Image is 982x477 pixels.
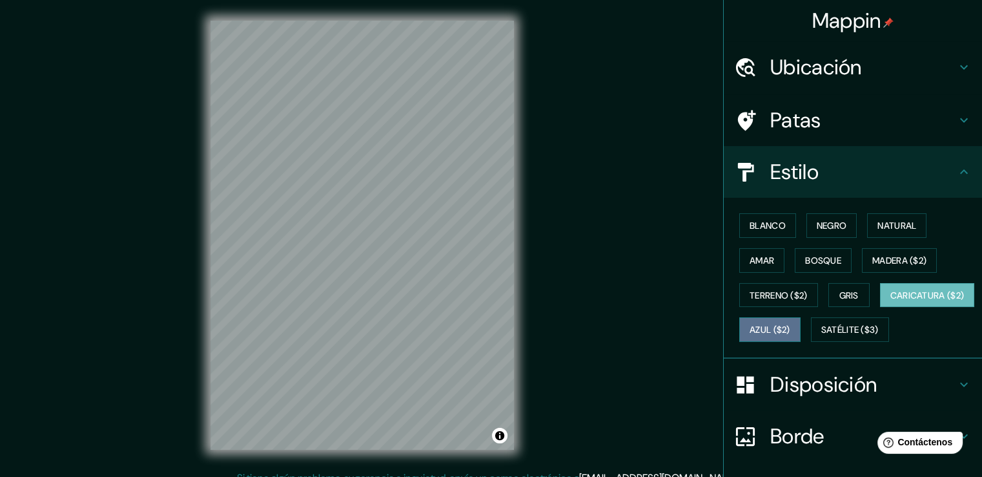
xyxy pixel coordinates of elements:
button: Gris [828,283,870,308]
font: Patas [770,107,821,134]
font: Mappin [812,7,881,34]
div: Ubicación [724,41,982,93]
font: Negro [817,220,847,231]
img: pin-icon.png [883,17,894,28]
font: Bosque [805,255,841,266]
button: Madera ($2) [862,248,937,273]
button: Natural [867,213,926,238]
div: Borde [724,410,982,462]
font: Estilo [770,158,819,185]
div: Patas [724,94,982,146]
font: Madera ($2) [872,255,926,266]
font: Ubicación [770,54,862,81]
button: Satélite ($3) [811,317,889,342]
button: Bosque [795,248,852,273]
button: Azul ($2) [739,317,801,342]
button: Negro [806,213,857,238]
div: Disposición [724,359,982,410]
canvas: Mapa [210,21,514,450]
button: Blanco [739,213,796,238]
font: Caricatura ($2) [890,290,965,301]
font: Azul ($2) [750,324,790,336]
div: Estilo [724,146,982,198]
button: Amar [739,248,784,273]
font: Satélite ($3) [821,324,879,336]
font: Borde [770,423,824,450]
button: Activar o desactivar atribución [492,428,507,443]
button: Caricatura ($2) [880,283,975,308]
font: Blanco [750,220,786,231]
font: Terreno ($2) [750,290,808,301]
font: Disposición [770,371,877,398]
iframe: Lanzador de widgets de ayuda [867,427,968,463]
button: Terreno ($2) [739,283,818,308]
font: Natural [877,220,916,231]
font: Amar [750,255,774,266]
font: Gris [839,290,859,301]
